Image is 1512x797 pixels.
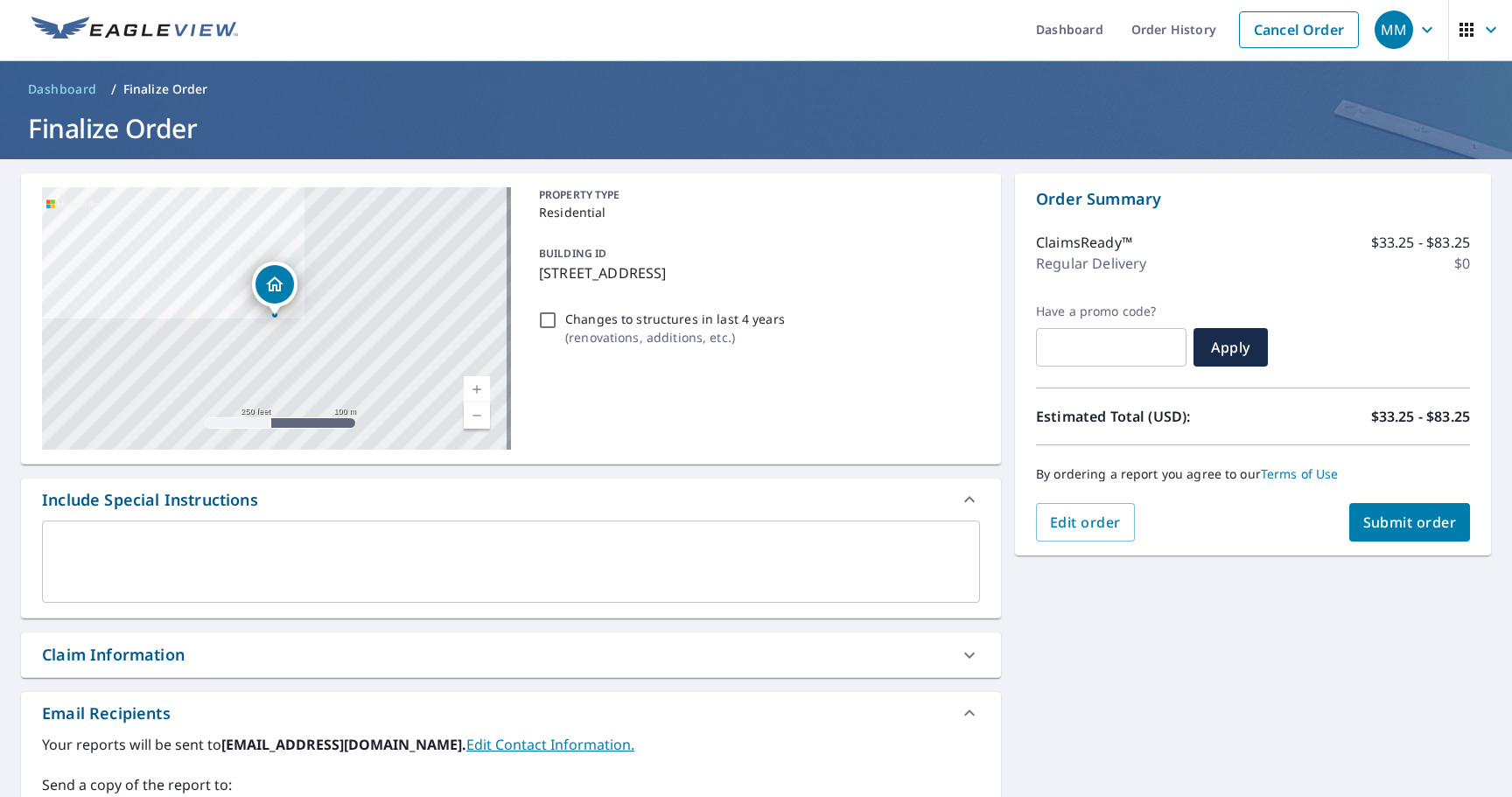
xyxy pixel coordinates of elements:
[1193,328,1268,367] button: Apply
[1036,253,1146,274] p: Regular Delivery
[21,633,1001,677] div: Claim Information
[1363,513,1457,532] span: Submit order
[1371,232,1470,253] p: $33.25 - $83.25
[21,110,1491,146] h1: Finalize Order
[221,735,466,754] b: [EMAIL_ADDRESS][DOMAIN_NAME].
[565,328,785,346] p: ( renovations, additions, etc. )
[28,80,97,98] span: Dashboard
[21,692,1001,734] div: Email Recipients
[1261,465,1339,482] a: Terms of Use
[565,310,785,328] p: Changes to structures in last 4 years
[539,246,606,261] p: BUILDING ID
[466,735,634,754] a: EditContactInfo
[42,488,258,512] div: Include Special Instructions
[1454,253,1470,274] p: $0
[21,75,1491,103] nav: breadcrumb
[123,80,208,98] p: Finalize Order
[1036,187,1470,211] p: Order Summary
[1036,232,1132,253] p: ClaimsReady™
[1036,466,1470,482] p: By ordering a report you agree to our
[1375,10,1413,49] div: MM
[539,262,973,283] p: [STREET_ADDRESS]
[1036,304,1186,319] label: Have a promo code?
[539,187,973,203] p: PROPERTY TYPE
[1036,406,1253,427] p: Estimated Total (USD):
[464,376,490,402] a: Current Level 17, Zoom In
[42,702,171,725] div: Email Recipients
[1050,513,1121,532] span: Edit order
[42,643,185,667] div: Claim Information
[464,402,490,429] a: Current Level 17, Zoom Out
[31,17,238,43] img: EV Logo
[21,479,1001,521] div: Include Special Instructions
[539,203,973,221] p: Residential
[1371,406,1470,427] p: $33.25 - $83.25
[1207,338,1254,357] span: Apply
[1239,11,1359,48] a: Cancel Order
[21,75,104,103] a: Dashboard
[42,774,980,795] label: Send a copy of the report to:
[1036,503,1135,542] button: Edit order
[1349,503,1471,542] button: Submit order
[42,734,980,755] label: Your reports will be sent to
[252,262,297,316] div: Dropped pin, building 1, Residential property, 13215 Aspen Bough Cir Houston, TX 77065
[111,79,116,100] li: /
